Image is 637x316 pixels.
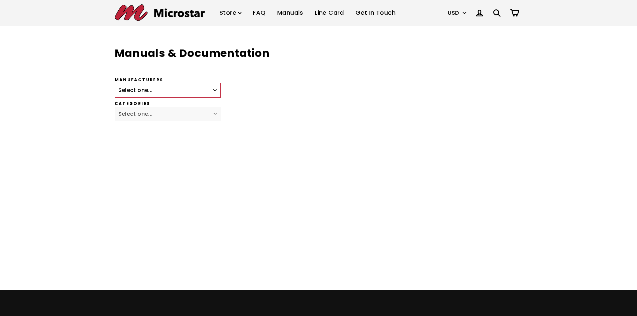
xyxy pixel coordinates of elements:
[248,3,271,23] a: FAQ
[272,3,308,23] a: Manuals
[214,3,401,23] ul: Primary
[310,3,349,23] a: Line Card
[115,46,418,61] h1: Manuals & Documentation
[115,101,418,107] label: Categories
[214,3,246,23] a: Store
[115,4,205,21] img: Microstar Electronics
[115,77,418,83] label: Manufacturers
[350,3,401,23] a: Get In Touch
